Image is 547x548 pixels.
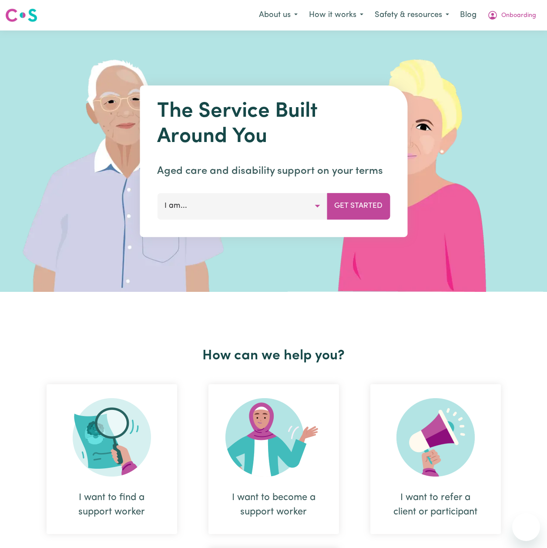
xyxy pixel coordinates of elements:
[512,513,540,541] iframe: Button to launch messaging window
[303,6,369,24] button: How it works
[370,384,501,534] div: I want to refer a client or participant
[482,6,542,24] button: My Account
[157,99,390,149] h1: The Service Built Around You
[73,398,151,477] img: Search
[67,490,156,519] div: I want to find a support worker
[208,384,339,534] div: I want to become a support worker
[327,193,390,219] button: Get Started
[501,11,536,20] span: Onboarding
[5,5,37,25] a: Careseekers logo
[225,398,322,477] img: Become Worker
[369,6,455,24] button: Safety & resources
[391,490,480,519] div: I want to refer a client or participant
[47,384,177,534] div: I want to find a support worker
[229,490,318,519] div: I want to become a support worker
[5,7,37,23] img: Careseekers logo
[31,348,517,364] h2: How can we help you?
[253,6,303,24] button: About us
[157,163,390,179] p: Aged care and disability support on your terms
[157,193,327,219] button: I am...
[396,398,475,477] img: Refer
[455,6,482,25] a: Blog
